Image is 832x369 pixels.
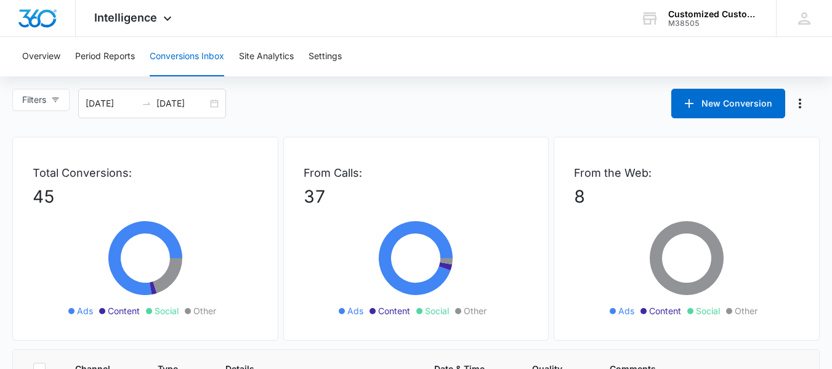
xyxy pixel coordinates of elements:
input: Start date [86,97,137,110]
span: Ads [618,304,634,317]
button: Conversions Inbox [150,37,224,76]
button: Manage Numbers [790,94,810,113]
span: Social [155,304,179,317]
div: account id [668,19,758,28]
button: Settings [309,37,342,76]
span: Content [649,304,681,317]
p: 8 [574,184,799,209]
span: Filters [22,93,46,107]
span: Intelligence [94,11,157,24]
button: Overview [22,37,60,76]
span: Content [378,304,410,317]
span: Content [108,304,140,317]
span: Social [696,304,720,317]
p: From the Web: [574,164,799,181]
p: 45 [33,184,258,209]
span: Social [425,304,449,317]
span: Other [735,304,757,317]
span: swap-right [142,99,151,108]
button: Site Analytics [239,37,294,76]
input: End date [156,97,208,110]
button: Filters [12,89,70,111]
span: Ads [347,304,363,317]
button: New Conversion [671,89,785,118]
p: Total Conversions: [33,164,258,181]
span: Other [193,304,216,317]
button: Period Reports [75,37,135,76]
span: Other [464,304,487,317]
span: to [142,99,151,108]
p: From Calls: [304,164,529,181]
p: 37 [304,184,529,209]
span: Ads [77,304,93,317]
div: account name [668,9,758,19]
